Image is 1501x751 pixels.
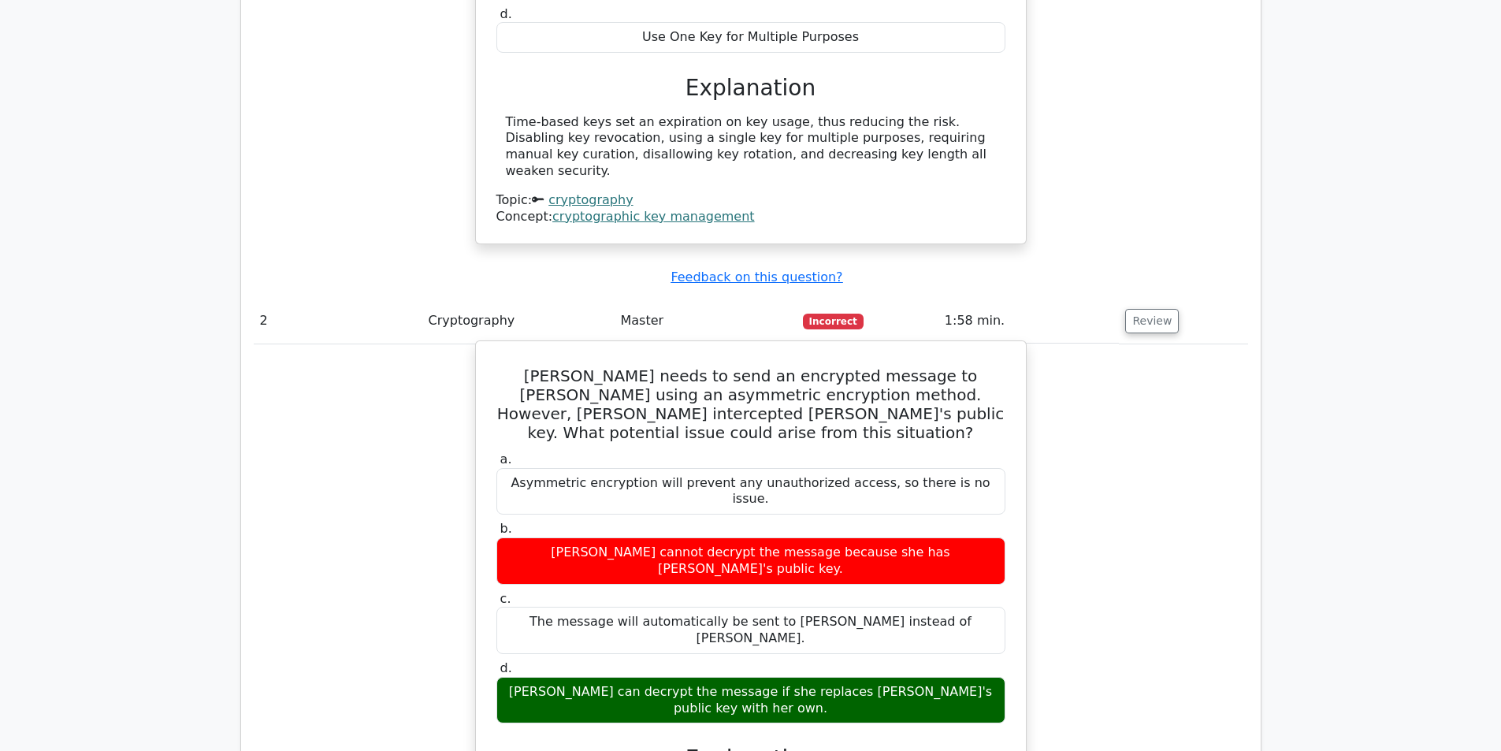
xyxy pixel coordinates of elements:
[496,677,1005,724] div: [PERSON_NAME] can decrypt the message if she replaces [PERSON_NAME]'s public key with her own.
[496,192,1005,209] div: Topic:
[803,314,864,329] span: Incorrect
[506,75,996,102] h3: Explanation
[496,22,1005,53] div: Use One Key for Multiple Purposes
[496,537,1005,585] div: [PERSON_NAME] cannot decrypt the message because she has [PERSON_NAME]'s public key.
[500,521,512,536] span: b.
[500,6,512,21] span: d.
[552,209,755,224] a: cryptographic key management
[495,366,1007,442] h5: [PERSON_NAME] needs to send an encrypted message to [PERSON_NAME] using an asymmetric encryption ...
[500,452,512,467] span: a.
[671,270,842,284] a: Feedback on this question?
[548,192,633,207] a: cryptography
[422,299,615,344] td: Cryptography
[1125,309,1179,333] button: Review
[938,299,1120,344] td: 1:58 min.
[496,468,1005,515] div: Asymmetric encryption will prevent any unauthorized access, so there is no issue.
[496,607,1005,654] div: The message will automatically be sent to [PERSON_NAME] instead of [PERSON_NAME].
[614,299,796,344] td: Master
[500,660,512,675] span: d.
[500,591,511,606] span: c.
[254,299,422,344] td: 2
[506,114,996,180] div: Time-based keys set an expiration on key usage, thus reducing the risk. Disabling key revocation,...
[496,209,1005,225] div: Concept:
